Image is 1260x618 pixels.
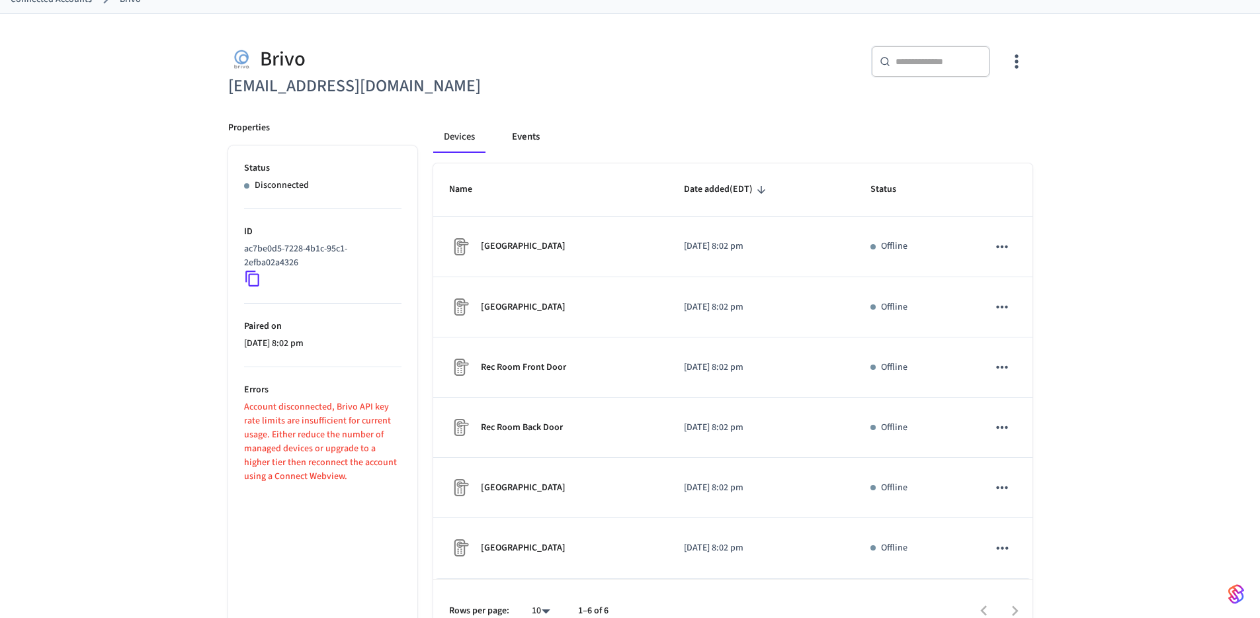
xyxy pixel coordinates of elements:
[449,417,470,438] img: Placeholder Lock Image
[449,604,509,618] p: Rows per page:
[501,121,550,153] button: Events
[449,236,470,257] img: Placeholder Lock Image
[481,240,566,253] p: [GEOGRAPHIC_DATA]
[244,225,401,239] p: ID
[881,481,907,495] p: Offline
[481,361,566,375] p: Rec Room Front Door
[684,541,838,555] p: [DATE] 8:02 pm
[481,300,566,314] p: [GEOGRAPHIC_DATA]
[449,537,470,558] img: Placeholder Lock Image
[244,242,396,270] p: ac7be0d5-7228-4b1c-95c1-2efba02a4326
[481,421,563,435] p: Rec Room Back Door
[449,357,470,378] img: Placeholder Lock Image
[244,383,401,397] p: Errors
[881,361,907,375] p: Offline
[244,337,401,351] p: [DATE] 8:02 pm
[255,179,309,193] p: Disconnected
[433,121,485,153] button: Devices
[870,179,913,200] span: Status
[228,46,622,73] div: Brivo
[578,604,609,618] p: 1–6 of 6
[684,481,838,495] p: [DATE] 8:02 pm
[228,46,255,73] img: August Logo, Square
[244,161,401,175] p: Status
[481,541,566,555] p: [GEOGRAPHIC_DATA]
[228,73,622,100] h6: [EMAIL_ADDRESS][DOMAIN_NAME]
[449,179,489,200] span: Name
[449,477,470,498] img: Placeholder Lock Image
[881,240,907,253] p: Offline
[881,541,907,555] p: Offline
[684,179,770,200] span: Date added(EDT)
[881,300,907,314] p: Offline
[1228,584,1244,605] img: SeamLogoGradient.69752ec5.svg
[684,421,838,435] p: [DATE] 8:02 pm
[228,121,270,135] p: Properties
[449,296,470,318] img: Placeholder Lock Image
[481,481,566,495] p: [GEOGRAPHIC_DATA]
[684,300,838,314] p: [DATE] 8:02 pm
[244,320,401,333] p: Paired on
[244,400,401,484] p: Account disconnected, Brivo API key rate limits are insufficient for current usage. Either reduce...
[881,421,907,435] p: Offline
[433,121,1032,153] div: connected account tabs
[684,240,838,253] p: [DATE] 8:02 pm
[433,163,1032,578] table: sticky table
[684,361,838,375] p: [DATE] 8:02 pm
